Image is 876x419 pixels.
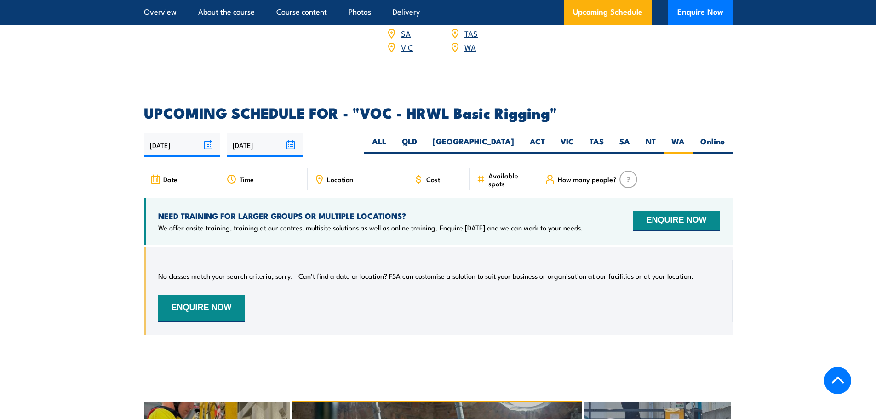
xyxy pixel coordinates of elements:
span: Location [327,175,353,183]
label: TAS [582,136,612,154]
label: Online [693,136,733,154]
label: ACT [522,136,553,154]
p: No classes match your search criteria, sorry. [158,271,293,281]
a: WA [464,41,476,52]
span: Available spots [488,172,532,187]
input: To date [227,133,303,157]
p: We offer onsite training, training at our centres, multisite solutions as well as online training... [158,223,583,232]
span: Date [163,175,177,183]
label: NT [638,136,664,154]
label: SA [612,136,638,154]
p: Can’t find a date or location? FSA can customise a solution to suit your business or organisation... [298,271,693,281]
a: VIC [401,41,413,52]
label: [GEOGRAPHIC_DATA] [425,136,522,154]
span: Time [240,175,254,183]
a: SA [401,28,411,39]
label: ALL [364,136,394,154]
h4: NEED TRAINING FOR LARGER GROUPS OR MULTIPLE LOCATIONS? [158,211,583,221]
label: QLD [394,136,425,154]
span: How many people? [558,175,617,183]
h2: UPCOMING SCHEDULE FOR - "VOC - HRWL Basic Rigging" [144,106,733,119]
button: ENQUIRE NOW [158,295,245,322]
a: TAS [464,28,478,39]
label: WA [664,136,693,154]
button: ENQUIRE NOW [633,211,720,231]
input: From date [144,133,220,157]
label: VIC [553,136,582,154]
span: Cost [426,175,440,183]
